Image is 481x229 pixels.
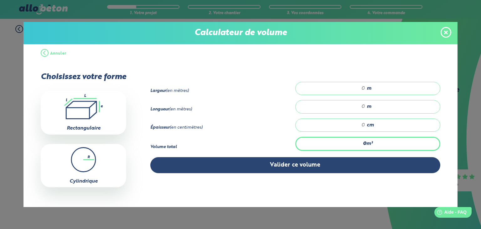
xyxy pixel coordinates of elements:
[150,89,166,93] strong: Largeur
[41,72,126,82] p: Choisissez votre forme
[150,145,177,149] strong: Volume total
[425,205,474,222] iframe: Help widget launcher
[41,44,66,63] button: Annuler
[302,122,365,128] input: 0
[363,141,366,146] strong: 0
[70,179,98,184] label: Cylindrique
[150,125,170,130] strong: Épaisseur
[150,107,169,111] strong: Longueur
[150,125,295,130] div: (en centimètres)
[30,28,451,38] p: Calculateur de volume
[367,104,371,109] span: m
[150,107,295,112] div: (en mètres)
[367,86,371,91] span: m
[150,88,295,93] div: (en mètres)
[67,126,101,131] label: Rectangulaire
[150,157,440,173] button: Valider ce volume
[302,85,365,92] input: 0
[295,137,440,151] div: m³
[367,122,374,128] span: cm
[302,104,365,110] input: 0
